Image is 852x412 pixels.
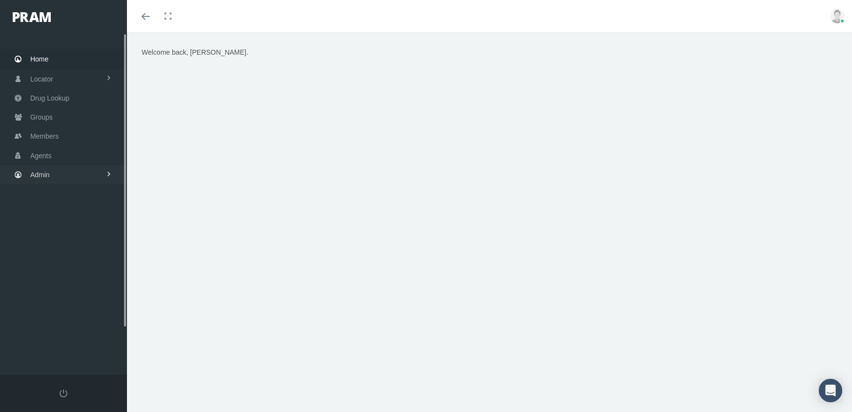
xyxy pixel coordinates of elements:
[819,379,842,402] div: Open Intercom Messenger
[30,108,53,126] span: Groups
[30,165,50,184] span: Admin
[30,70,53,88] span: Locator
[142,48,248,56] span: Welcome back, [PERSON_NAME].
[30,50,48,68] span: Home
[30,146,52,165] span: Agents
[13,12,51,22] img: PRAM_20_x_78.png
[30,89,69,107] span: Drug Lookup
[830,9,845,23] img: user-placeholder.jpg
[30,127,59,145] span: Members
